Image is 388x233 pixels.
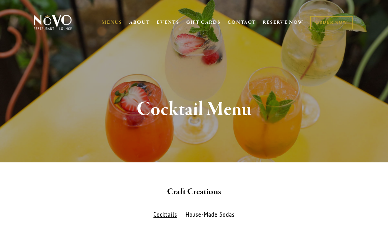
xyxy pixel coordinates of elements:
label: Cocktails [150,210,180,219]
a: CONTACT [227,16,256,29]
a: ORDER NOW [310,16,353,29]
a: GIFT CARDS [186,16,221,29]
img: Novo Restaurant &amp; Lounge [32,14,73,31]
h2: Craft Creations [42,185,346,199]
a: ABOUT [129,19,150,26]
a: RESERVE NOW [263,16,304,29]
a: EVENTS [157,19,179,26]
h1: Cocktail Menu [42,99,346,120]
label: House-Made Sodas [182,210,238,219]
a: MENUS [102,19,122,26]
